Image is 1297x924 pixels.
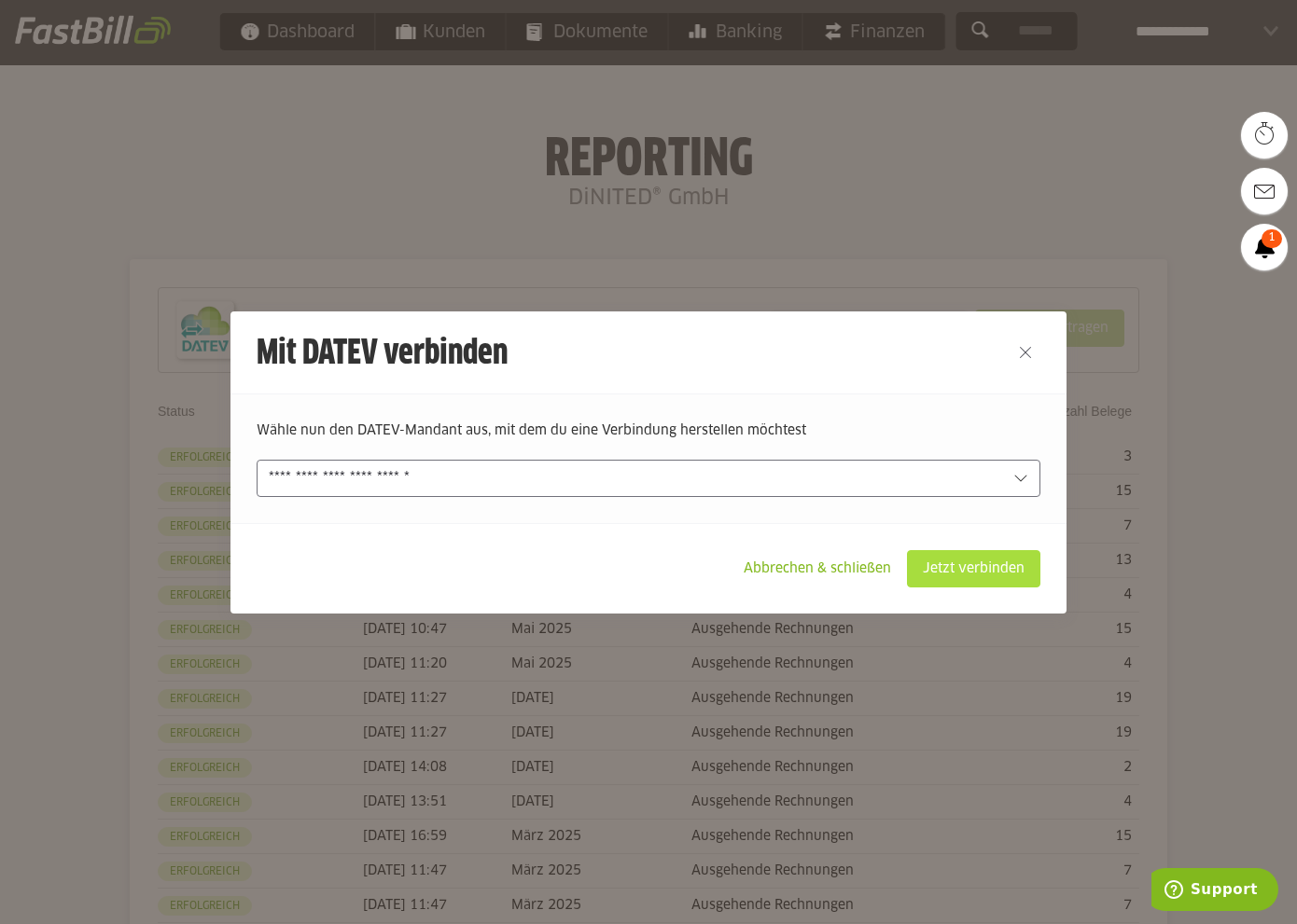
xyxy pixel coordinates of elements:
iframe: Öffnet ein Widget, in dem Sie weitere Informationen finden [1151,868,1278,915]
span: 1 [1262,229,1282,248]
sl-button: Abbrechen & schließen [728,550,907,587]
p: Wähle nun den DATEV-Mandant aus, mit dem du eine Verbindung herstellen möchtest [257,421,1040,441]
a: 1 [1241,224,1288,270]
sl-button: Jetzt verbinden [907,550,1040,587]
